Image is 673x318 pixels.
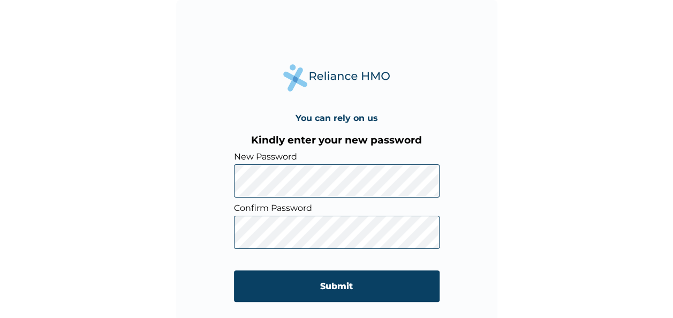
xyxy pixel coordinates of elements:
[283,64,390,92] img: Reliance Health's Logo
[234,270,440,302] input: Submit
[234,152,440,162] label: New Password
[234,134,440,146] h3: Kindly enter your new password
[234,203,440,213] label: Confirm Password
[296,113,378,123] h4: You can rely on us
